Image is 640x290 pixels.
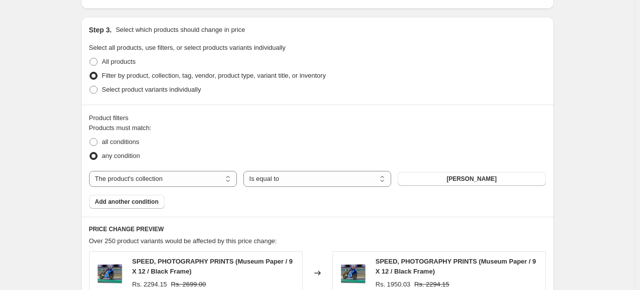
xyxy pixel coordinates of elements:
[89,113,546,123] div: Product filters
[102,138,139,145] span: all conditions
[89,237,277,245] span: Over 250 product variants would be affected by this price change:
[446,175,497,183] span: [PERSON_NAME]
[102,58,136,65] span: All products
[89,225,546,233] h6: PRICE CHANGE PREVIEW
[89,25,112,35] h2: Step 3.
[338,258,368,288] img: speed-bike-poster-in-Gallery-Wrap_80x.jpg
[89,195,165,209] button: Add another condition
[102,152,140,159] span: any condition
[102,72,326,79] span: Filter by product, collection, tag, vendor, product type, variant title, or inventory
[132,258,293,275] span: SPEED, PHOTOGRAPHY PRINTS (Museum Paper / 9 X 12 / Black Frame)
[95,198,159,206] span: Add another condition
[95,258,124,288] img: speed-bike-poster-in-Gallery-Wrap_80x.jpg
[89,124,152,132] span: Products must match:
[89,44,286,51] span: Select all products, use filters, or select products variants individually
[102,86,201,93] span: Select product variants individually
[376,258,536,275] span: SPEED, PHOTOGRAPHY PRINTS (Museum Paper / 9 X 12 / Black Frame)
[171,280,206,290] strike: Rs. 2699.00
[376,280,411,290] div: Rs. 1950.03
[132,280,167,290] div: Rs. 2294.15
[398,172,545,186] button: ABDELKADER ALLAM
[115,25,245,35] p: Select which products should change in price
[415,280,449,290] strike: Rs. 2294.15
